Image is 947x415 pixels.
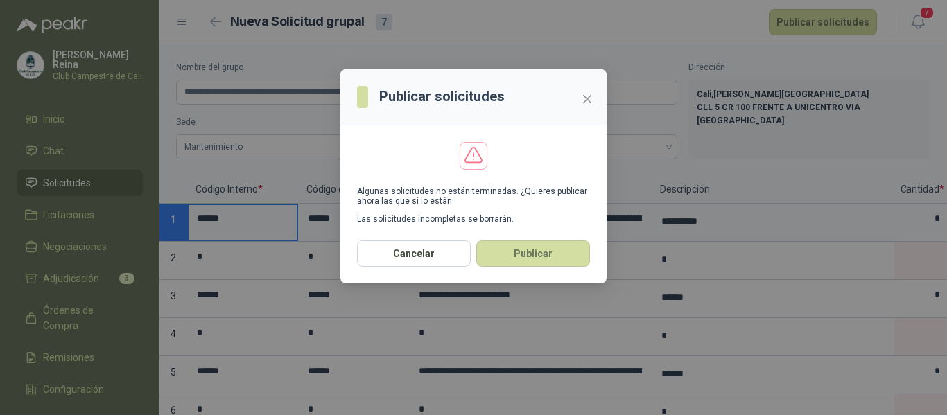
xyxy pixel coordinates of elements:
button: Publicar [476,240,590,267]
h3: Publicar solicitudes [379,86,505,107]
p: Algunas solicitudes no están terminadas. ¿Quieres publicar ahora las que sí lo están [357,186,590,206]
span: close [582,94,593,105]
p: Las solicitudes incompletas se borrarán. [357,214,590,224]
button: Cancelar [357,240,471,267]
button: Close [576,88,598,110]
